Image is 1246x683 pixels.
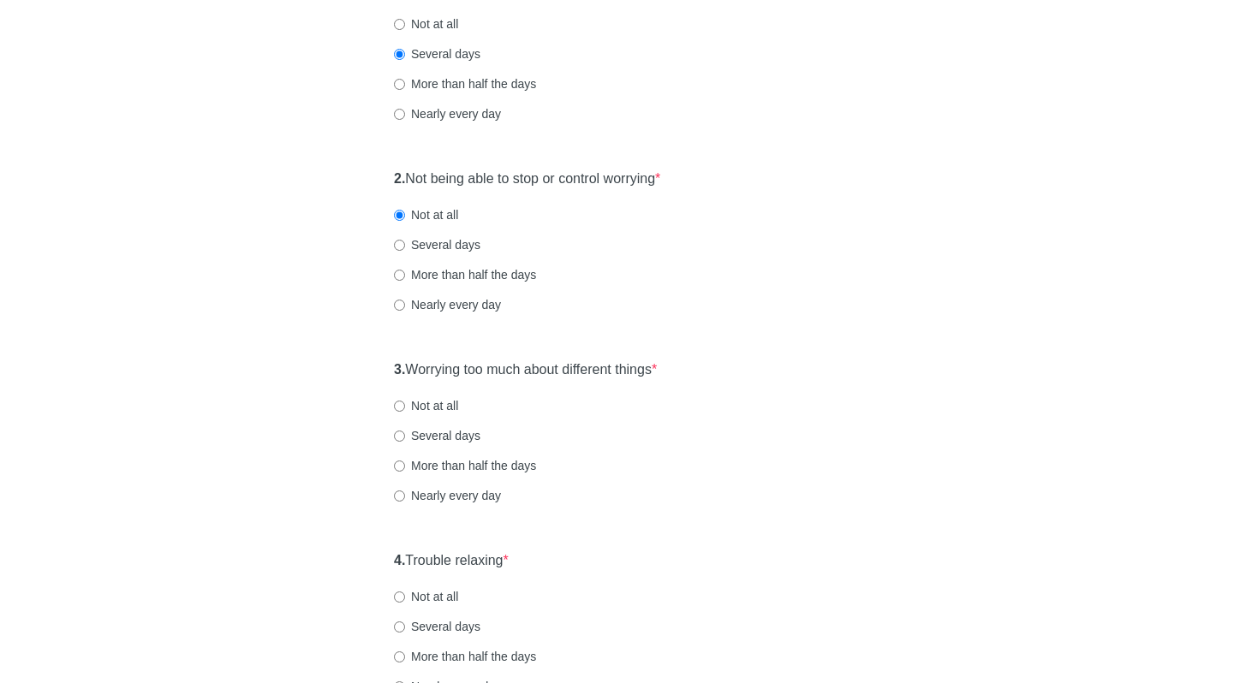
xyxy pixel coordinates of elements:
input: Nearly every day [394,300,405,311]
input: Nearly every day [394,490,405,502]
label: Several days [394,45,480,62]
label: Several days [394,236,480,253]
label: Several days [394,618,480,635]
input: Not at all [394,19,405,30]
label: More than half the days [394,266,536,283]
input: Several days [394,621,405,633]
label: More than half the days [394,457,536,474]
label: Nearly every day [394,487,501,504]
label: Nearly every day [394,105,501,122]
strong: 4. [394,553,405,567]
input: More than half the days [394,270,405,281]
label: Not at all [394,588,458,605]
label: Not being able to stop or control worrying [394,169,660,189]
label: Trouble relaxing [394,551,509,571]
label: Not at all [394,206,458,223]
input: Not at all [394,591,405,603]
input: Nearly every day [394,109,405,120]
label: Nearly every day [394,296,501,313]
input: Several days [394,431,405,442]
strong: 2. [394,171,405,186]
strong: 3. [394,362,405,377]
label: Not at all [394,397,458,414]
input: Several days [394,240,405,251]
input: Not at all [394,401,405,412]
label: Several days [394,427,480,444]
label: Not at all [394,15,458,33]
input: Not at all [394,210,405,221]
input: More than half the days [394,651,405,662]
label: More than half the days [394,648,536,665]
input: Several days [394,49,405,60]
label: Worrying too much about different things [394,360,657,380]
input: More than half the days [394,460,405,472]
label: More than half the days [394,75,536,92]
input: More than half the days [394,79,405,90]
